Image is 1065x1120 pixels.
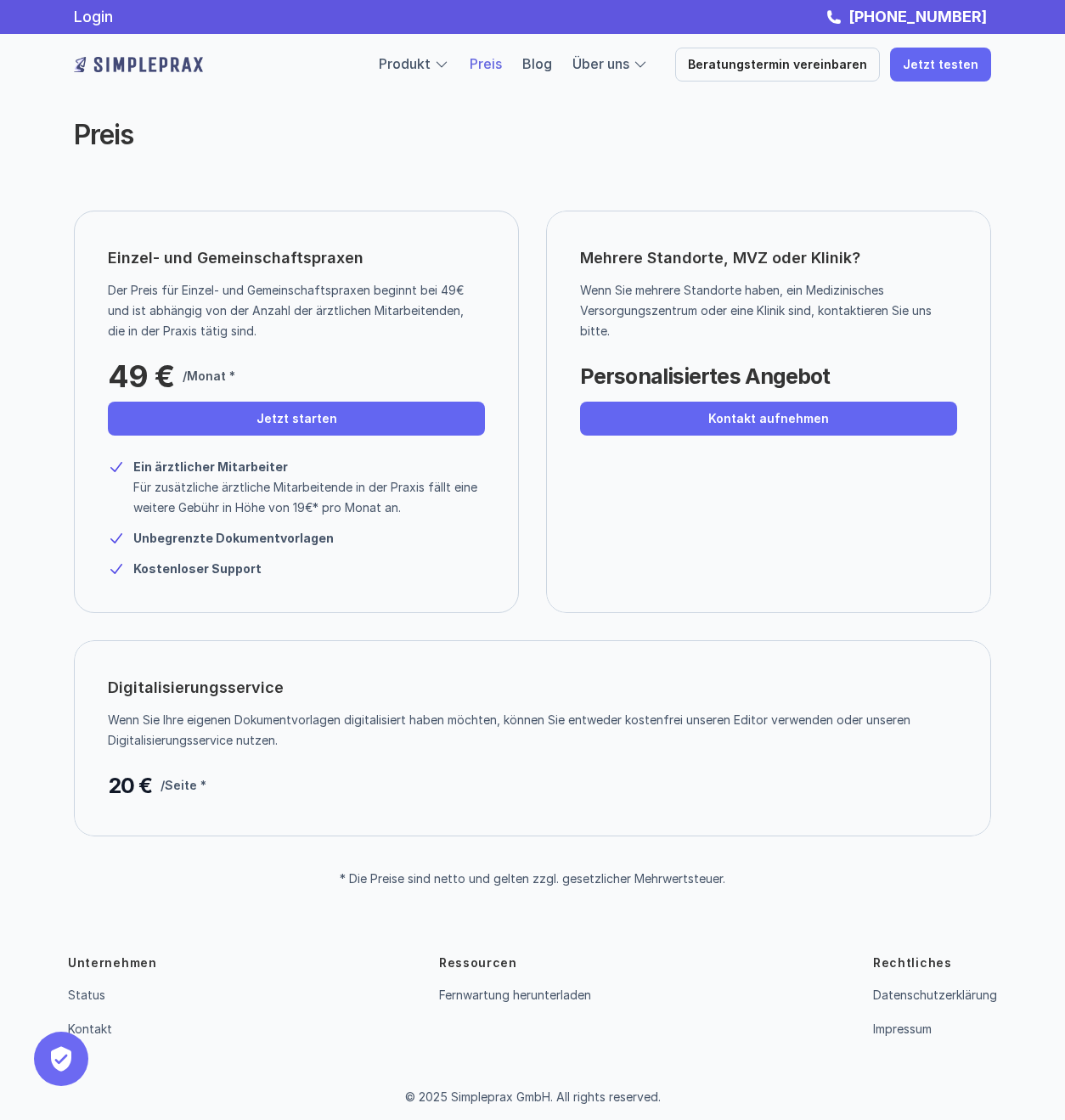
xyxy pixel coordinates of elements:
p: Digitalisierungsservice [108,674,284,701]
p: Personalisiertes Angebot [580,359,830,393]
a: Status [68,988,105,1002]
p: 49 € [108,359,174,393]
p: Ressourcen [439,954,517,971]
a: Login [74,8,113,25]
strong: Kostenloser Support [133,561,262,576]
p: Einzel- und Gemeinschaftspraxen [108,245,363,272]
p: Wenn Sie mehrere Standorte haben, ein Medizinisches Versorgungszentrum oder eine Klinik sind, kon... [580,280,944,341]
p: /Seite * [161,775,206,796]
p: Beratungstermin vereinbaren [688,58,867,72]
p: Wenn Sie Ihre eigenen Dokumentvorlagen digitalisiert haben möchten, können Sie entweder kostenfre... [108,710,944,751]
a: Impressum [873,1022,932,1036]
a: Fernwartung herunterladen [439,988,591,1002]
p: Jetzt starten [256,412,337,426]
strong: Ein ärztlicher Mitarbeiter [133,459,288,474]
p: Jetzt testen [903,58,978,72]
p: Der Preis für Einzel- und Gemeinschaftspraxen beginnt bei 49€ und ist abhängig von der Anzahl der... [108,280,472,341]
strong: Unbegrenzte Dokumentvorlagen [133,531,334,545]
a: Produkt [379,55,431,72]
a: Jetzt testen [890,48,991,82]
strong: [PHONE_NUMBER] [848,8,987,25]
p: Unternehmen [68,954,157,971]
p: 20 € [108,768,152,802]
a: Blog [522,55,552,72]
p: © 2025 Simpleprax GmbH. All rights reserved. [405,1090,661,1105]
p: /Monat * [183,366,235,386]
h2: Preis [74,119,711,151]
p: Für zusätzliche ärztliche Mitarbeitende in der Praxis fällt eine weitere Gebühr in Höhe von 19€* ... [133,477,485,518]
a: Datenschutzerklärung [873,988,997,1002]
p: Rechtliches [873,954,952,971]
p: Mehrere Standorte, MVZ oder Klinik? [580,245,957,272]
a: Preis [470,55,502,72]
p: * Die Preise sind netto und gelten zzgl. gesetzlicher Mehrwertsteuer. [340,872,725,886]
a: Beratungstermin vereinbaren [675,48,880,82]
a: [PHONE_NUMBER] [844,8,991,25]
a: Kontakt aufnehmen [580,402,957,436]
a: Kontakt [68,1022,112,1036]
a: Jetzt starten [108,402,485,436]
p: Kontakt aufnehmen [708,412,829,426]
a: Über uns [572,55,629,72]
